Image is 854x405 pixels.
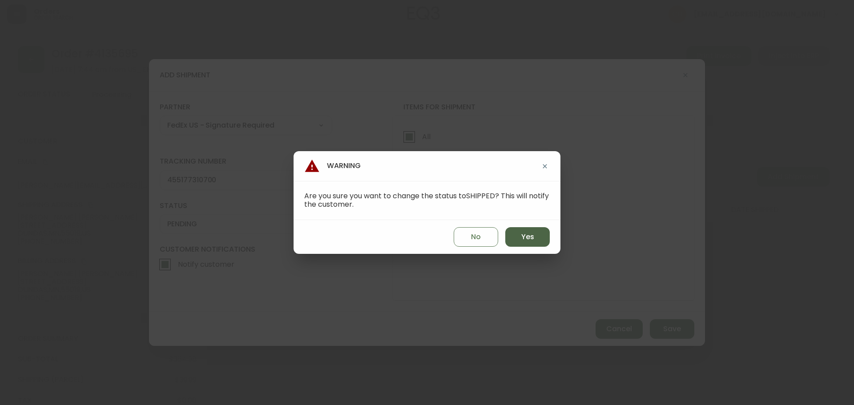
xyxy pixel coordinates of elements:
[471,232,481,242] span: No
[505,227,550,247] button: Yes
[304,191,549,209] span: Are you sure you want to change the status to SHIPPED ? This will notify the customer.
[304,158,361,174] h4: Warning
[454,227,498,247] button: No
[521,232,534,242] span: Yes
